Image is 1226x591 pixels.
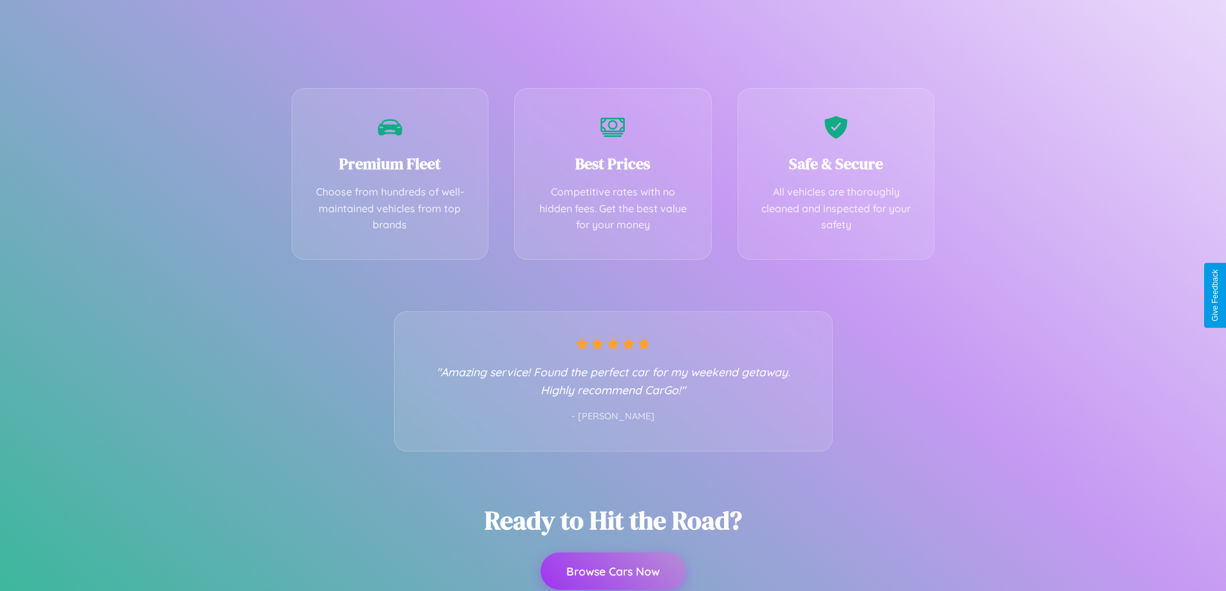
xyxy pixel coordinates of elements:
h2: Ready to Hit the Road? [485,503,742,538]
p: - [PERSON_NAME] [420,408,806,425]
h3: Best Prices [534,153,692,174]
p: "Amazing service! Found the perfect car for my weekend getaway. Highly recommend CarGo!" [420,363,806,399]
p: Competitive rates with no hidden fees. Get the best value for your money [534,184,692,233]
div: Give Feedback [1211,269,1220,322]
h3: Safe & Secure [757,153,915,174]
p: Choose from hundreds of well-maintained vehicles from top brands [311,184,469,233]
h3: Premium Fleet [311,153,469,174]
button: Browse Cars Now [541,552,685,590]
p: All vehicles are thoroughly cleaned and inspected for your safety [757,184,915,233]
